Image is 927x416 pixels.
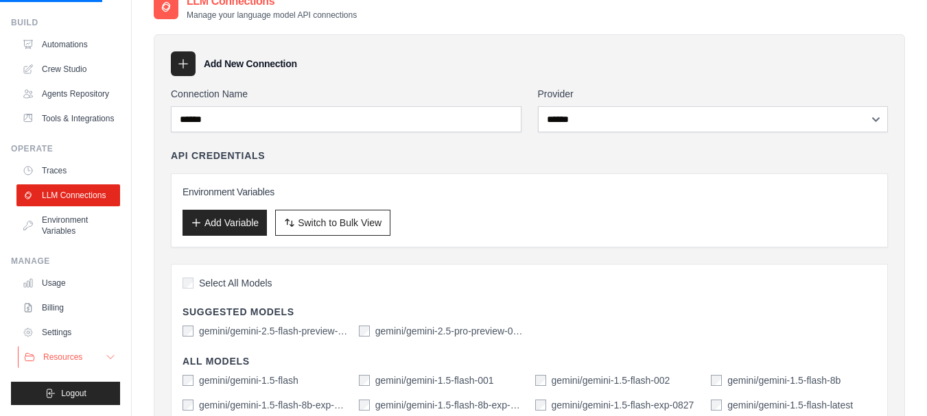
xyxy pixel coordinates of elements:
a: Crew Studio [16,58,120,80]
span: Logout [61,388,86,399]
h4: All Models [183,354,876,368]
label: gemini/gemini-2.5-flash-preview-04-17 [199,324,348,338]
h3: Add New Connection [204,57,297,71]
label: gemini/gemini-1.5-flash-8b [727,374,841,387]
span: Select All Models [199,276,272,290]
label: gemini/gemini-2.5-pro-preview-03-25 [375,324,524,338]
span: Resources [43,352,82,363]
input: gemini/gemini-1.5-flash-8b [711,375,722,386]
input: gemini/gemini-1.5-flash-exp-0827 [535,400,546,411]
button: Resources [18,346,121,368]
a: Billing [16,297,120,319]
button: Switch to Bulk View [275,210,390,236]
button: Add Variable [183,210,267,236]
a: Agents Repository [16,83,120,105]
label: gemini/gemini-1.5-flash [199,374,298,387]
label: gemini/gemini-1.5-flash-exp-0827 [552,398,694,412]
div: Operate [11,143,120,154]
span: Switch to Bulk View [298,216,382,230]
input: gemini/gemini-1.5-flash [183,375,193,386]
a: Automations [16,34,120,56]
input: gemini/gemini-1.5-flash-latest [711,400,722,411]
a: Usage [16,272,120,294]
p: Manage your language model API connections [187,10,357,21]
h4: Suggested Models [183,305,876,319]
input: gemini/gemini-2.5-pro-preview-03-25 [359,326,370,337]
h3: Environment Variables [183,185,876,199]
a: Settings [16,321,120,343]
label: gemini/gemini-1.5-flash-8b-exp-0924 [375,398,524,412]
label: Provider [538,87,889,101]
input: Select All Models [183,278,193,289]
input: gemini/gemini-1.5-flash-002 [535,375,546,386]
label: gemini/gemini-1.5-flash-001 [375,374,494,387]
label: gemini/gemini-1.5-flash-002 [552,374,670,387]
div: Build [11,17,120,28]
h4: API Credentials [171,149,265,162]
input: gemini/gemini-1.5-flash-8b-exp-0827 [183,400,193,411]
button: Logout [11,382,120,405]
input: gemini/gemini-1.5-flash-001 [359,375,370,386]
label: gemini/gemini-1.5-flash-latest [727,398,853,412]
div: Manage [11,256,120,267]
a: Tools & Integrations [16,108,120,130]
label: gemini/gemini-1.5-flash-8b-exp-0827 [199,398,348,412]
label: Connection Name [171,87,521,101]
input: gemini/gemini-2.5-flash-preview-04-17 [183,326,193,337]
a: Environment Variables [16,209,120,242]
a: Traces [16,160,120,182]
input: gemini/gemini-1.5-flash-8b-exp-0924 [359,400,370,411]
a: LLM Connections [16,184,120,206]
